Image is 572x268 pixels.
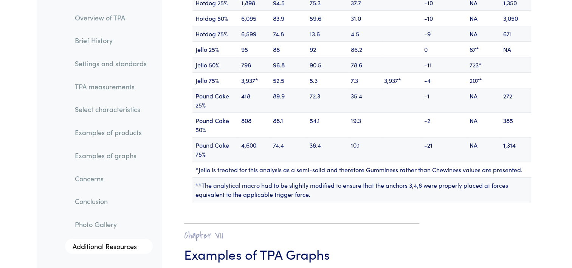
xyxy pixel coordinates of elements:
[65,239,153,254] a: Additional Resources
[69,216,153,233] a: Photo Gallery
[184,230,420,242] h2: Chapter VII
[192,137,238,162] td: Pound Cake 75%
[69,147,153,164] a: Examples of graphs
[270,112,307,137] td: 88.1
[238,88,270,112] td: 418
[69,9,153,26] a: Overview of TPA
[421,26,466,41] td: -9
[421,88,466,112] td: -1
[307,41,348,57] td: 92
[307,137,348,162] td: 38.4
[348,88,381,112] td: 35.4
[500,10,531,26] td: 3,050
[238,72,270,88] td: 3,937*
[192,72,238,88] td: Jello 75%
[421,10,466,26] td: -10
[307,57,348,72] td: 90.5
[381,72,421,88] td: 3,937*
[348,72,381,88] td: 7.3
[500,112,531,137] td: 385
[192,41,238,57] td: Jello 25%
[466,26,500,41] td: NA
[192,88,238,112] td: Pound Cake 25%
[238,137,270,162] td: 4,600
[500,26,531,41] td: 671
[192,177,531,202] td: **The analytical macro had to be slightly modified to ensure that the anchors 3,4,6 were properly...
[69,193,153,210] a: Conclusion
[69,101,153,118] a: Select characteristics
[238,57,270,72] td: 798
[238,41,270,57] td: 95
[307,112,348,137] td: 54.1
[500,137,531,162] td: 1,314
[307,72,348,88] td: 5.3
[270,137,307,162] td: 74.4
[69,170,153,187] a: Concerns
[421,137,466,162] td: -21
[348,41,381,57] td: 86.2
[466,112,500,137] td: NA
[69,78,153,95] a: TPA measurements
[466,10,500,26] td: NA
[466,88,500,112] td: NA
[192,57,238,72] td: Jello 50%
[192,10,238,26] td: Hotdog 50%
[348,57,381,72] td: 78.6
[270,72,307,88] td: 52.5
[421,72,466,88] td: -4
[348,26,381,41] td: 4.5
[466,137,500,162] td: NA
[69,55,153,72] a: Settings and standards
[307,10,348,26] td: 59.6
[69,32,153,50] a: Brief History
[238,112,270,137] td: 808
[238,10,270,26] td: 6,095
[500,41,531,57] td: NA
[348,112,381,137] td: 19.3
[69,124,153,142] a: Examples of products
[238,26,270,41] td: 6,599
[421,41,466,57] td: 0
[270,41,307,57] td: 88
[184,245,420,263] h3: Examples of TPA Graphs
[307,88,348,112] td: 72.3
[421,57,466,72] td: -11
[270,10,307,26] td: 83.9
[348,10,381,26] td: 31.0
[307,26,348,41] td: 13.6
[192,26,238,41] td: Hotdog 75%
[270,26,307,41] td: 74.8
[192,162,531,177] td: *Jello is treated for this analysis as a semi-solid and therefore Gumminess rather than Chewiness...
[500,88,531,112] td: 272
[421,112,466,137] td: -2
[270,88,307,112] td: 89.9
[270,57,307,72] td: 96.8
[192,112,238,137] td: Pound Cake 50%
[348,137,381,162] td: 10.1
